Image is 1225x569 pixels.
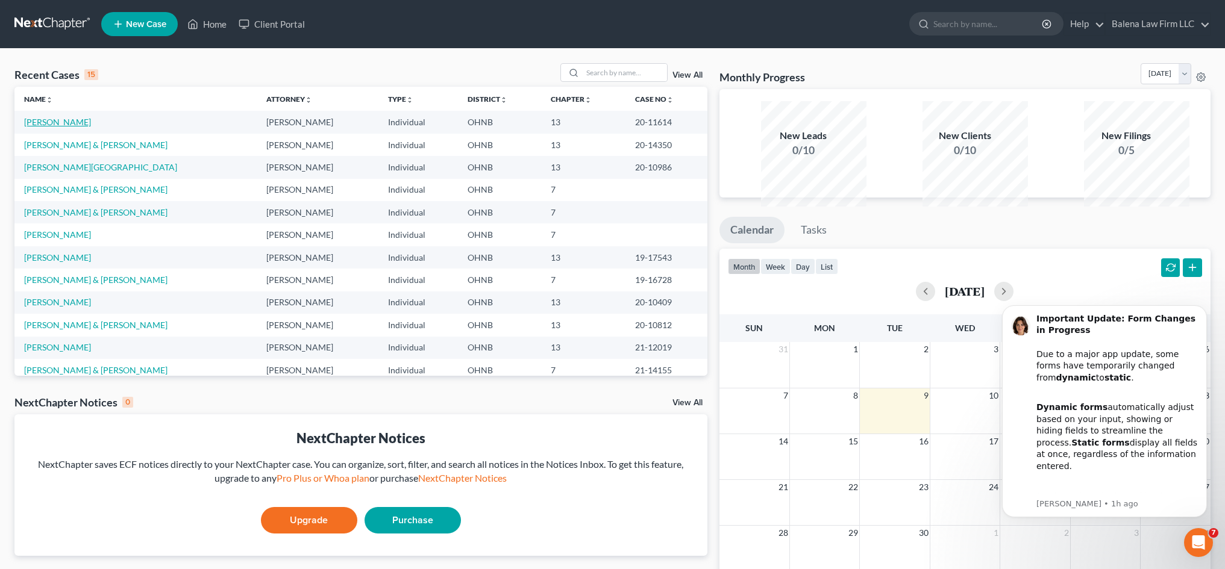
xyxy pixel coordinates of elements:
[541,314,626,336] td: 13
[305,96,312,104] i: unfold_more
[984,294,1225,524] iframe: Intercom notifications message
[257,337,378,359] td: [PERSON_NAME]
[852,388,859,403] span: 8
[257,314,378,336] td: [PERSON_NAME]
[1064,13,1104,35] a: Help
[814,323,835,333] span: Mon
[541,359,626,381] td: 7
[378,246,458,269] td: Individual
[918,480,930,494] span: 23
[458,359,541,381] td: OHNB
[458,134,541,156] td: OHNB
[887,323,903,333] span: Tue
[126,20,166,29] span: New Case
[24,365,168,375] a: [PERSON_NAME] & [PERSON_NAME]
[277,472,369,483] a: Pro Plus or Whoa plan
[257,134,378,156] td: [PERSON_NAME]
[378,201,458,223] td: Individual
[933,13,1044,35] input: Search by name...
[761,129,845,143] div: New Leads
[719,70,805,84] h3: Monthly Progress
[24,95,53,104] a: Nameunfold_more
[458,337,541,359] td: OHNB
[1209,528,1218,538] span: 7
[923,388,930,403] span: 9
[625,111,707,133] td: 20-11614
[918,434,930,449] span: 16
[24,184,168,194] a: [PERSON_NAME] & [PERSON_NAME]
[777,480,789,494] span: 21
[777,526,789,540] span: 28
[181,13,233,35] a: Home
[847,480,859,494] span: 22
[46,96,53,104] i: unfold_more
[24,429,698,447] div: NextChapter Notices
[625,337,707,359] td: 21-12019
[378,111,458,133] td: Individual
[378,314,458,336] td: Individual
[84,69,98,80] div: 15
[923,129,1007,143] div: New Clients
[541,291,626,314] td: 13
[266,95,312,104] a: Attorneyunfold_more
[541,179,626,201] td: 7
[625,359,707,381] td: 21-14155
[777,434,789,449] span: 14
[24,207,168,217] a: [PERSON_NAME] & [PERSON_NAME]
[1084,143,1168,158] div: 0/5
[458,111,541,133] td: OHNB
[918,526,930,540] span: 30
[261,507,357,533] a: Upgrade
[541,111,626,133] td: 13
[24,275,168,285] a: [PERSON_NAME] & [PERSON_NAME]
[378,223,458,246] td: Individual
[24,320,168,330] a: [PERSON_NAME] & [PERSON_NAME]
[541,269,626,291] td: 7
[378,337,458,359] td: Individual
[458,179,541,201] td: OHNB
[847,434,859,449] span: 15
[1184,528,1213,557] iframe: Intercom live chat
[24,458,698,485] div: NextChapter saves ECF notices directly to your NextChapter case. You can organize, sort, filter, ...
[625,246,707,269] td: 19-17543
[257,269,378,291] td: [PERSON_NAME]
[541,223,626,246] td: 7
[584,96,592,104] i: unfold_more
[257,359,378,381] td: [PERSON_NAME]
[923,342,930,356] span: 2
[388,95,413,104] a: Typeunfold_more
[52,184,214,279] div: Our team is actively working to re-integrate dynamic functionality and expects to have it restore...
[625,134,707,156] td: 20-14350
[672,71,703,79] a: View All
[790,217,838,243] a: Tasks
[24,297,91,307] a: [PERSON_NAME]
[257,179,378,201] td: [PERSON_NAME]
[24,252,91,263] a: [PERSON_NAME]
[378,291,458,314] td: Individual
[458,314,541,336] td: OHNB
[955,323,975,333] span: Wed
[257,156,378,178] td: [PERSON_NAME]
[777,342,789,356] span: 31
[583,64,667,81] input: Search by name...
[14,67,98,82] div: Recent Cases
[378,134,458,156] td: Individual
[24,117,91,127] a: [PERSON_NAME]
[852,342,859,356] span: 1
[257,201,378,223] td: [PERSON_NAME]
[847,526,859,540] span: 29
[625,314,707,336] td: 20-10812
[541,337,626,359] td: 13
[541,246,626,269] td: 13
[24,342,91,352] a: [PERSON_NAME]
[468,95,507,104] a: Districtunfold_more
[541,134,626,156] td: 13
[418,472,507,483] a: NextChapter Notices
[52,204,214,215] p: Message from Emma, sent 1h ago
[782,388,789,403] span: 7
